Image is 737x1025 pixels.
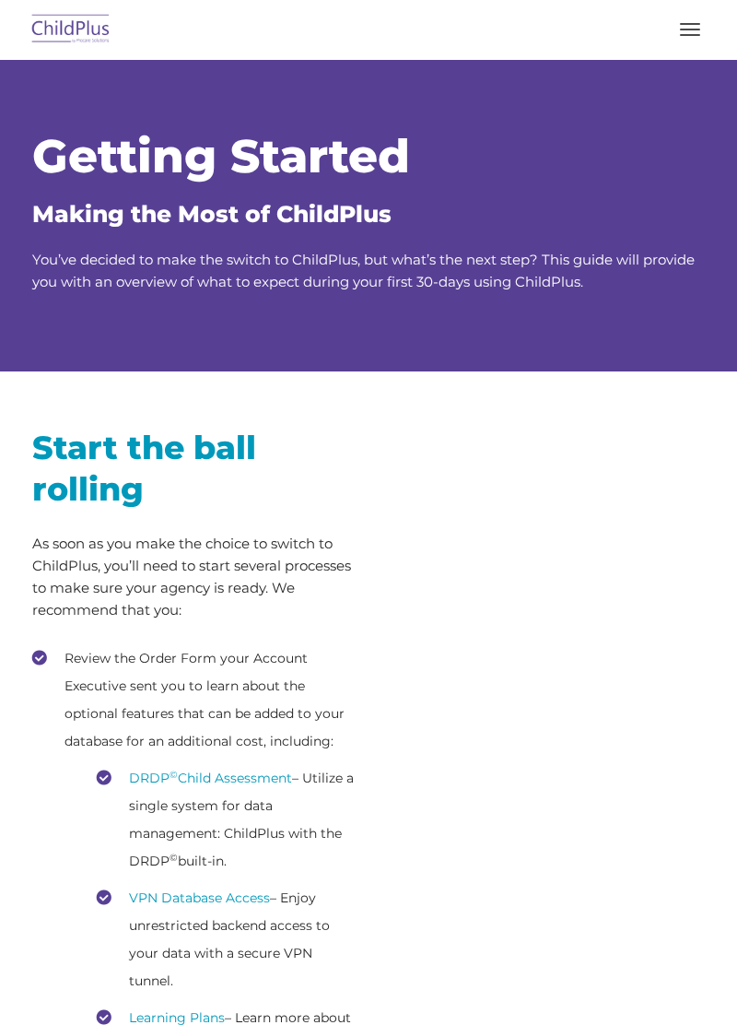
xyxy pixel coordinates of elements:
h2: Start the ball rolling [32,427,355,510]
sup: © [170,769,178,781]
a: DRDP©Child Assessment [129,770,292,786]
img: ChildPlus by Procare Solutions [28,8,114,52]
span: You’ve decided to make the switch to ChildPlus, but what’s the next step? This guide will provide... [32,251,695,290]
sup: © [170,852,178,864]
span: Getting Started [32,128,410,184]
a: VPN Database Access [129,890,270,906]
span: Making the Most of ChildPlus [32,200,392,228]
p: As soon as you make the choice to switch to ChildPlus, you’ll need to start several processes to ... [32,533,355,621]
li: – Enjoy unrestricted backend access to your data with a secure VPN tunnel. [97,884,355,995]
li: – Utilize a single system for data management: ChildPlus with the DRDP built-in. [97,764,355,875]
